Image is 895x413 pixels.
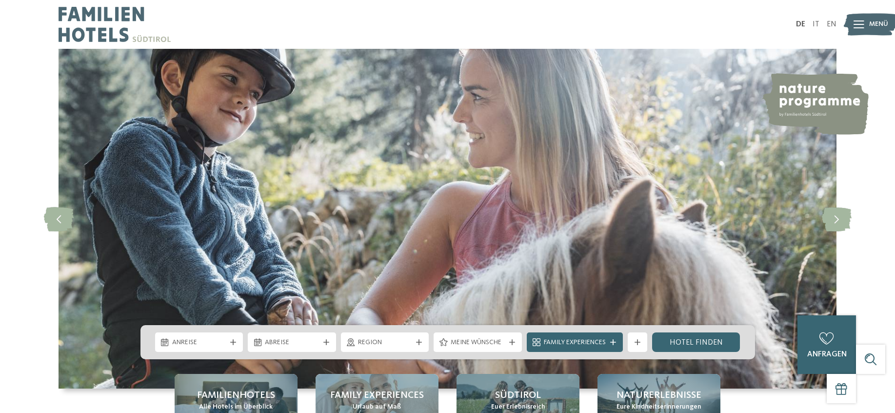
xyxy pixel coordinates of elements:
[544,338,606,348] span: Family Experiences
[451,338,505,348] span: Meine Wünsche
[617,389,701,402] span: Naturerlebnisse
[761,73,869,135] img: nature programme by Familienhotels Südtirol
[813,21,819,28] a: IT
[199,402,273,412] span: Alle Hotels im Überblick
[330,389,424,402] span: Family Experiences
[172,338,226,348] span: Anreise
[358,338,412,348] span: Region
[197,389,275,402] span: Familienhotels
[807,351,847,358] span: anfragen
[796,21,805,28] a: DE
[827,21,836,28] a: EN
[59,49,836,389] img: Familienhotels Südtirol: The happy family places
[353,402,401,412] span: Urlaub auf Maß
[265,338,319,348] span: Abreise
[491,402,545,412] span: Euer Erlebnisreich
[495,389,541,402] span: Südtirol
[652,332,740,352] a: Hotel finden
[797,315,856,374] a: anfragen
[869,20,888,29] span: Menü
[617,402,701,412] span: Eure Kindheitserinnerungen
